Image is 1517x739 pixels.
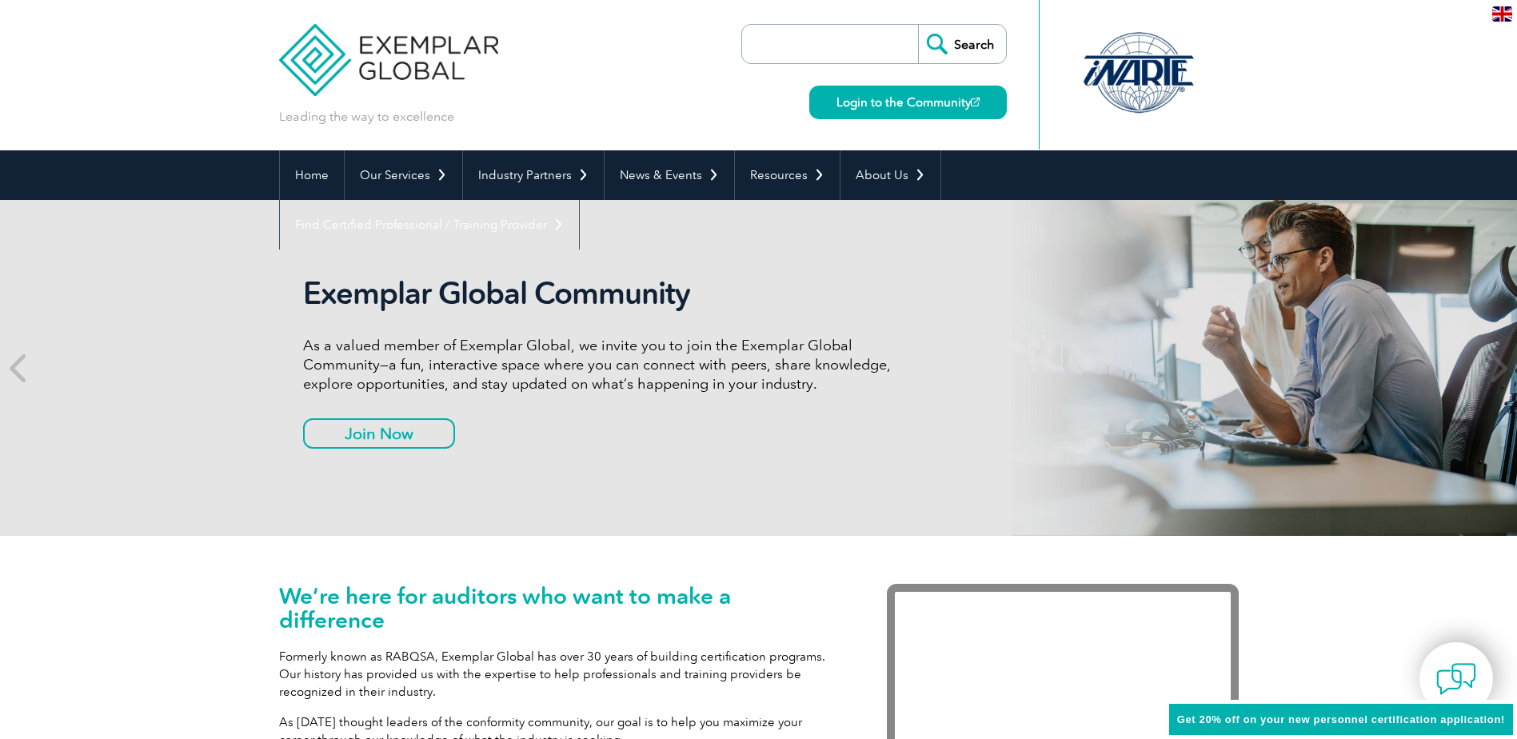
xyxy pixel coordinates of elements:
[735,150,840,200] a: Resources
[303,418,455,449] a: Join Now
[918,25,1006,63] input: Search
[303,275,903,312] h2: Exemplar Global Community
[840,150,940,200] a: About Us
[303,336,903,393] p: As a valued member of Exemplar Global, we invite you to join the Exemplar Global Community—a fun,...
[279,648,839,701] p: Formerly known as RABQSA, Exemplar Global has over 30 years of building certification programs. O...
[280,150,344,200] a: Home
[971,98,980,106] img: open_square.png
[345,150,462,200] a: Our Services
[280,200,579,250] a: Find Certified Professional / Training Provider
[809,86,1007,119] a: Login to the Community
[605,150,734,200] a: News & Events
[1492,6,1512,22] img: en
[279,584,839,632] h1: We’re here for auditors who want to make a difference
[279,108,454,126] p: Leading the way to excellence
[1177,713,1505,725] span: Get 20% off on your new personnel certification application!
[463,150,604,200] a: Industry Partners
[1436,659,1476,699] img: contact-chat.png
